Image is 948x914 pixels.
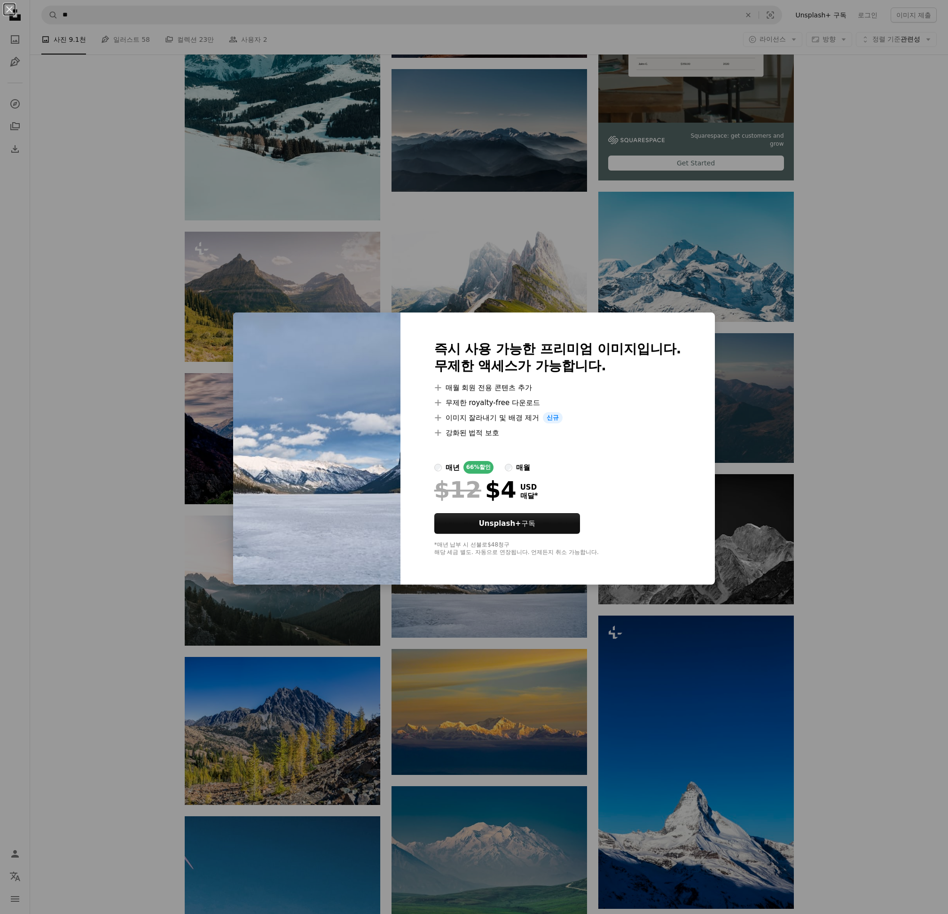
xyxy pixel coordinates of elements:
[520,483,538,492] span: USD
[434,477,517,502] div: $4
[446,462,460,473] div: 매년
[479,519,521,528] strong: Unsplash+
[434,513,580,534] button: Unsplash+구독
[434,382,682,393] li: 매월 회원 전용 콘텐츠 추가
[543,412,563,423] span: 신규
[233,312,400,585] img: premium_photo-1674258367983-5a06e54b4997
[434,477,481,502] span: $12
[434,397,682,408] li: 무제한 royalty-free 다운로드
[434,541,682,556] div: *매년 납부 시 선불로 $48 청구 해당 세금 별도. 자동으로 연장됩니다. 언제든지 취소 가능합니다.
[463,461,494,474] div: 66% 할인
[516,462,530,473] div: 매월
[434,427,682,438] li: 강화된 법적 보호
[434,341,682,375] h2: 즉시 사용 가능한 프리미엄 이미지입니다. 무제한 액세스가 가능합니다.
[434,412,682,423] li: 이미지 잘라내기 및 배경 제거
[434,464,442,471] input: 매년66%할인
[505,464,512,471] input: 매월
